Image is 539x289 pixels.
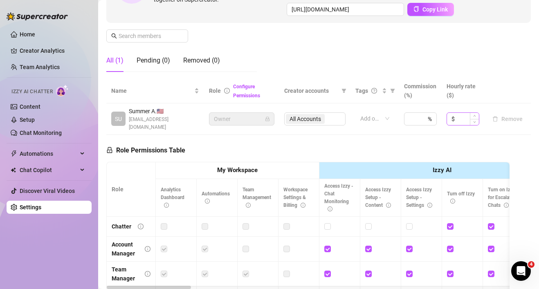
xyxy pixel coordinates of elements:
[427,203,432,208] span: info-circle
[202,191,230,204] span: Automations
[265,116,270,121] span: lock
[511,261,531,281] iframe: Intercom live chat
[447,191,475,204] span: Turn off Izzy
[470,119,479,125] span: Decrease Value
[284,86,338,95] span: Creator accounts
[106,146,185,155] h5: Role Permissions Table
[389,85,397,97] span: filter
[138,224,144,229] span: info-circle
[413,6,419,12] span: copy
[283,187,308,208] span: Workspace Settings & Billing
[340,85,348,97] span: filter
[470,113,479,119] span: Increase Value
[20,147,78,160] span: Automations
[386,203,391,208] span: info-circle
[473,114,476,117] span: up
[20,130,62,136] a: Chat Monitoring
[473,121,476,123] span: down
[20,204,41,211] a: Settings
[328,206,332,211] span: info-circle
[161,187,184,208] span: Analytics Dashboard
[233,84,260,99] a: Configure Permissions
[112,222,131,231] div: Chatter
[224,88,230,94] span: info-circle
[20,44,85,57] a: Creator Analytics
[399,78,442,103] th: Commission (%)
[119,31,177,40] input: Search members
[243,187,271,208] span: Team Management
[20,64,60,70] a: Team Analytics
[528,261,535,268] span: 4
[11,167,16,173] img: Chat Copilot
[406,187,432,208] span: Access Izzy Setup - Settings
[504,203,509,208] span: info-circle
[390,88,395,93] span: filter
[106,78,204,103] th: Name
[183,56,220,65] div: Removed (0)
[450,199,455,204] span: info-circle
[324,183,353,212] span: Access Izzy - Chat Monitoring
[129,116,199,131] span: [EMAIL_ADDRESS][DOMAIN_NAME]
[20,31,35,38] a: Home
[422,6,448,13] span: Copy Link
[365,187,391,208] span: Access Izzy Setup - Content
[217,166,258,174] strong: My Workspace
[20,103,40,110] a: Content
[137,56,170,65] div: Pending (0)
[209,87,221,94] span: Role
[371,88,377,94] span: question-circle
[20,188,75,194] a: Discover Viral Videos
[20,164,78,177] span: Chat Copilot
[489,114,526,124] button: Remove
[355,86,368,95] span: Tags
[112,240,138,258] div: Account Manager
[442,78,484,103] th: Hourly rate ($)
[115,114,122,123] span: SU
[129,107,199,116] span: Summer A. 🇺🇸
[301,203,305,208] span: info-circle
[145,246,150,252] span: info-circle
[214,113,269,125] span: Owner
[488,187,516,208] span: Turn on Izzy for Escalated Chats
[56,85,69,96] img: AI Chatter
[111,86,193,95] span: Name
[107,162,156,217] th: Role
[11,88,53,96] span: Izzy AI Chatter
[407,3,454,16] button: Copy Link
[205,199,210,204] span: info-circle
[106,56,124,65] div: All (1)
[341,88,346,93] span: filter
[111,33,117,39] span: search
[7,12,68,20] img: logo-BBDzfeDw.svg
[106,147,113,153] span: lock
[145,271,150,277] span: info-circle
[112,265,138,283] div: Team Manager
[433,166,451,174] strong: Izzy AI
[20,116,35,123] a: Setup
[164,203,169,208] span: info-circle
[11,150,17,157] span: thunderbolt
[246,203,251,208] span: info-circle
